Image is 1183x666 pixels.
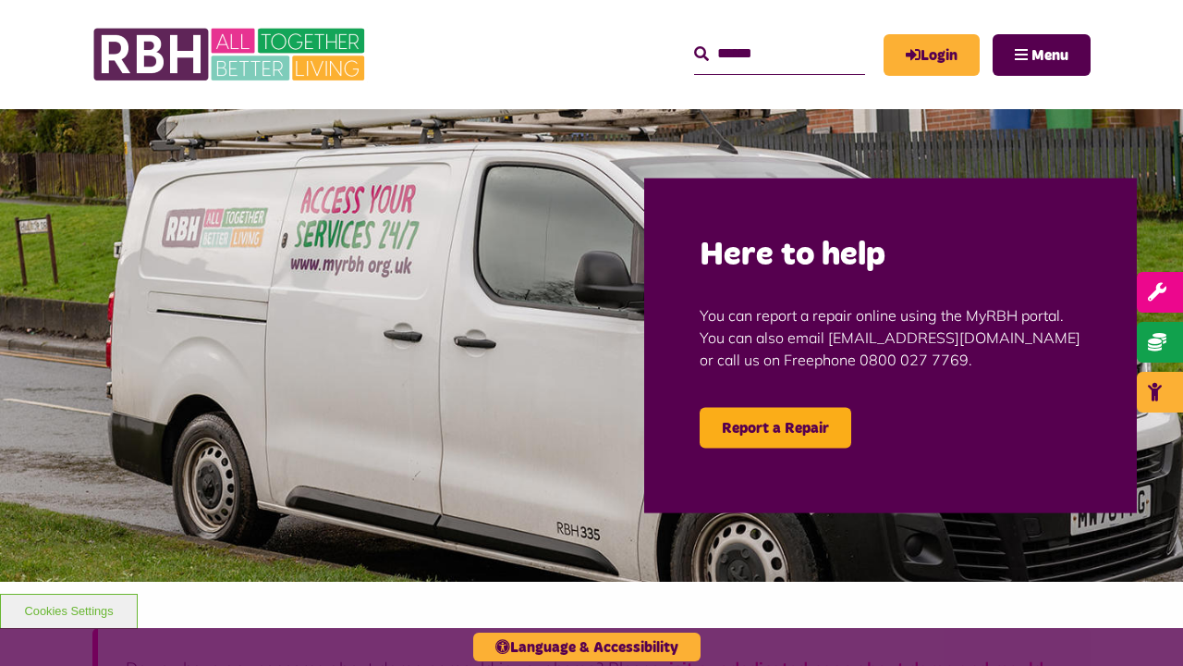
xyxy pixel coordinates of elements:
[884,34,980,76] a: MyRBH
[92,18,370,91] img: RBH
[993,34,1091,76] button: Navigation
[473,633,701,661] button: Language & Accessibility
[700,277,1081,399] p: You can report a repair online using the MyRBH portal. You can also email [EMAIL_ADDRESS][DOMAIN_...
[700,408,851,449] a: Report a Repair
[1031,48,1068,63] span: Menu
[700,233,1081,277] h2: Here to help
[1100,583,1183,666] iframe: Netcall Web Assistant for live chat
